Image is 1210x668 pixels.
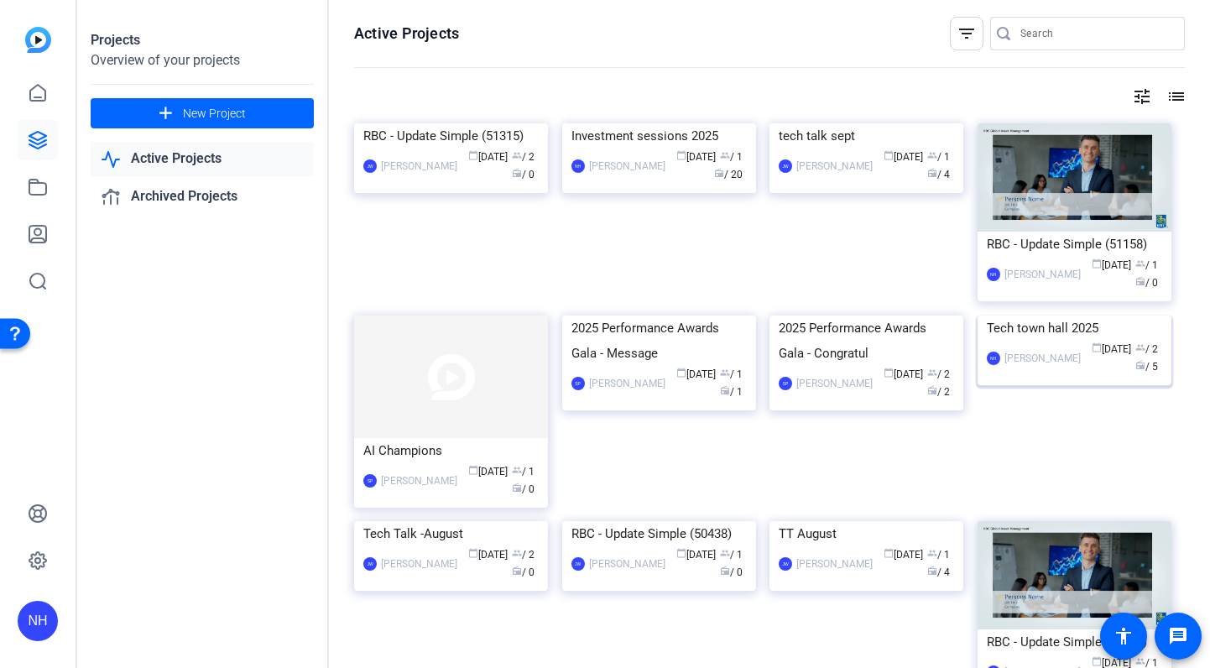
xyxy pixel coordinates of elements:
[512,169,535,180] span: / 0
[1092,343,1131,355] span: [DATE]
[927,386,950,398] span: / 2
[25,27,51,53] img: blue-gradient.svg
[676,368,686,378] span: calendar_today
[512,549,535,561] span: / 2
[1114,626,1134,646] mat-icon: accessibility
[512,168,522,178] span: radio
[720,566,730,576] span: radio
[676,150,686,160] span: calendar_today
[927,368,950,380] span: / 2
[91,50,314,70] div: Overview of your projects
[1135,343,1158,355] span: / 2
[363,123,539,149] div: RBC - Update Simple (51315)
[927,168,937,178] span: radio
[927,548,937,558] span: group
[468,151,508,163] span: [DATE]
[927,385,937,395] span: radio
[796,158,873,175] div: [PERSON_NAME]
[512,151,535,163] span: / 2
[1092,258,1102,269] span: calendar_today
[714,169,743,180] span: / 20
[720,566,743,578] span: / 0
[1165,86,1185,107] mat-icon: list
[987,629,1162,655] div: RBC - Update Simple (50426)
[363,557,377,571] div: JW
[468,466,508,478] span: [DATE]
[363,159,377,173] div: JW
[714,168,724,178] span: radio
[571,159,585,173] div: NH
[571,557,585,571] div: JW
[1135,656,1145,666] span: group
[927,566,937,576] span: radio
[18,601,58,641] div: NH
[927,169,950,180] span: / 4
[987,316,1162,341] div: Tech town hall 2025
[884,368,923,380] span: [DATE]
[779,316,954,366] div: 2025 Performance Awards Gala - Congratul
[381,556,457,572] div: [PERSON_NAME]
[571,123,747,149] div: Investment sessions 2025
[884,549,923,561] span: [DATE]
[512,466,535,478] span: / 1
[91,180,314,214] a: Archived Projects
[589,556,665,572] div: [PERSON_NAME]
[1135,259,1158,271] span: / 1
[987,352,1000,365] div: NH
[91,98,314,128] button: New Project
[779,521,954,546] div: TT August
[1135,277,1158,289] span: / 0
[183,105,246,123] span: New Project
[512,566,522,576] span: radio
[468,549,508,561] span: [DATE]
[1135,360,1145,370] span: radio
[1135,342,1145,352] span: group
[468,150,478,160] span: calendar_today
[1004,266,1081,283] div: [PERSON_NAME]
[363,438,539,463] div: AI Champions
[927,549,950,561] span: / 1
[1020,23,1171,44] input: Search
[720,151,743,163] span: / 1
[779,159,792,173] div: JW
[676,548,686,558] span: calendar_today
[1135,276,1145,286] span: radio
[676,368,716,380] span: [DATE]
[720,386,743,398] span: / 1
[1092,656,1102,666] span: calendar_today
[884,150,894,160] span: calendar_today
[720,150,730,160] span: group
[884,548,894,558] span: calendar_today
[1135,258,1145,269] span: group
[720,368,743,380] span: / 1
[512,483,535,495] span: / 0
[468,465,478,475] span: calendar_today
[1132,86,1152,107] mat-icon: tune
[927,151,950,163] span: / 1
[512,483,522,493] span: radio
[779,377,792,390] div: SP
[676,549,716,561] span: [DATE]
[957,23,977,44] mat-icon: filter_list
[589,158,665,175] div: [PERSON_NAME]
[987,232,1162,257] div: RBC - Update Simple (51158)
[381,158,457,175] div: [PERSON_NAME]
[571,377,585,390] div: SP
[363,474,377,488] div: SP
[512,150,522,160] span: group
[468,548,478,558] span: calendar_today
[927,566,950,578] span: / 4
[512,548,522,558] span: group
[796,375,873,392] div: [PERSON_NAME]
[720,385,730,395] span: radio
[779,123,954,149] div: tech talk sept
[589,375,665,392] div: [PERSON_NAME]
[363,521,539,546] div: Tech Talk -August
[884,368,894,378] span: calendar_today
[1092,342,1102,352] span: calendar_today
[720,368,730,378] span: group
[720,549,743,561] span: / 1
[796,556,873,572] div: [PERSON_NAME]
[884,151,923,163] span: [DATE]
[1168,626,1188,646] mat-icon: message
